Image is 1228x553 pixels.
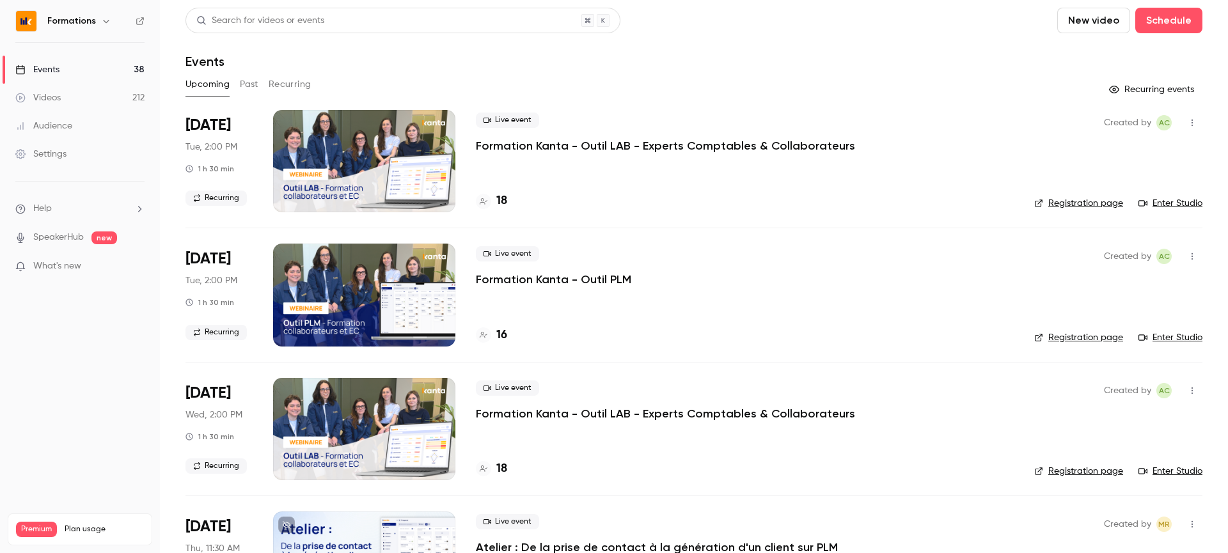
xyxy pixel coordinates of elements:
[1138,331,1202,344] a: Enter Studio
[185,74,230,95] button: Upcoming
[240,74,258,95] button: Past
[185,164,234,174] div: 1 h 30 min
[1103,79,1202,100] button: Recurring events
[1034,197,1123,210] a: Registration page
[1104,517,1151,532] span: Created by
[185,409,242,421] span: Wed, 2:00 PM
[185,432,234,442] div: 1 h 30 min
[15,148,67,160] div: Settings
[185,110,253,212] div: Oct 7 Tue, 2:00 PM (Europe/Paris)
[476,192,507,210] a: 18
[185,191,247,206] span: Recurring
[1104,249,1151,264] span: Created by
[496,327,507,344] h4: 16
[476,380,539,396] span: Live event
[1057,8,1130,33] button: New video
[16,522,57,537] span: Premium
[185,54,224,69] h1: Events
[476,460,507,478] a: 18
[185,244,253,346] div: Oct 7 Tue, 2:00 PM (Europe/Paris)
[496,460,507,478] h4: 18
[476,406,855,421] a: Formation Kanta - Outil LAB - Experts Comptables & Collaborateurs
[196,14,324,27] div: Search for videos or events
[476,138,855,153] a: Formation Kanta - Outil LAB - Experts Comptables & Collaborateurs
[185,517,231,537] span: [DATE]
[476,113,539,128] span: Live event
[476,514,539,529] span: Live event
[476,327,507,344] a: 16
[1034,331,1123,344] a: Registration page
[33,202,52,215] span: Help
[185,383,231,403] span: [DATE]
[185,325,247,340] span: Recurring
[1156,383,1172,398] span: Anaïs Cachelou
[1138,197,1202,210] a: Enter Studio
[185,274,237,287] span: Tue, 2:00 PM
[1158,517,1170,532] span: MR
[1156,249,1172,264] span: Anaïs Cachelou
[1159,115,1170,130] span: AC
[47,15,96,27] h6: Formations
[15,202,145,215] li: help-dropdown-opener
[185,141,237,153] span: Tue, 2:00 PM
[1034,465,1123,478] a: Registration page
[1104,115,1151,130] span: Created by
[1156,115,1172,130] span: Anaïs Cachelou
[1138,465,1202,478] a: Enter Studio
[476,246,539,261] span: Live event
[1156,517,1172,532] span: Marion Roquet
[15,91,61,104] div: Videos
[16,11,36,31] img: Formations
[496,192,507,210] h4: 18
[65,524,144,534] span: Plan usage
[185,297,234,308] div: 1 h 30 min
[476,272,631,287] a: Formation Kanta - Outil PLM
[185,115,231,136] span: [DATE]
[33,260,81,273] span: What's new
[129,261,145,272] iframe: Noticeable Trigger
[91,231,117,244] span: new
[1135,8,1202,33] button: Schedule
[15,120,72,132] div: Audience
[1159,383,1170,398] span: AC
[1104,383,1151,398] span: Created by
[185,249,231,269] span: [DATE]
[269,74,311,95] button: Recurring
[185,458,247,474] span: Recurring
[1159,249,1170,264] span: AC
[33,231,84,244] a: SpeakerHub
[185,378,253,480] div: Oct 8 Wed, 2:00 PM (Europe/Paris)
[15,63,59,76] div: Events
